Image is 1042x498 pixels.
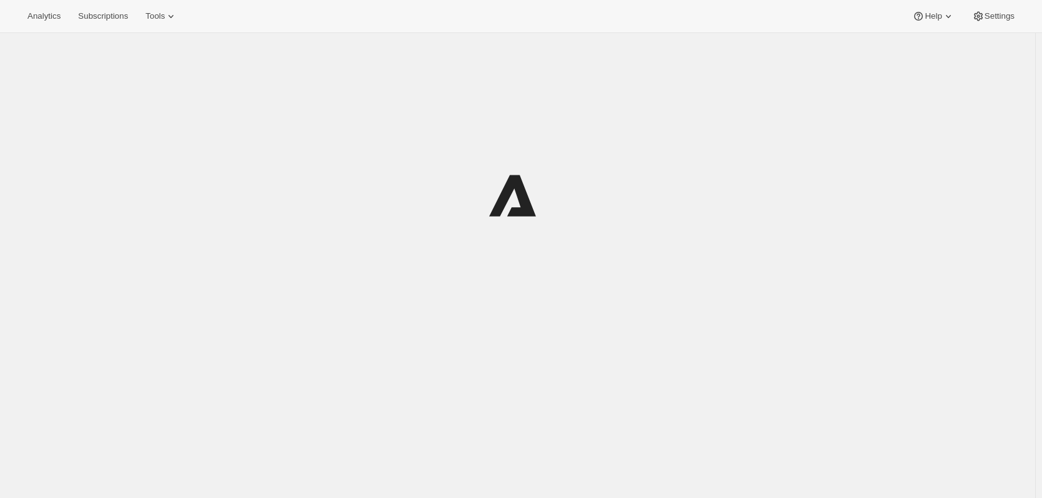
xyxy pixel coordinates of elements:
[71,7,135,25] button: Subscriptions
[905,7,962,25] button: Help
[145,11,165,21] span: Tools
[20,7,68,25] button: Analytics
[78,11,128,21] span: Subscriptions
[27,11,61,21] span: Analytics
[925,11,942,21] span: Help
[965,7,1022,25] button: Settings
[138,7,185,25] button: Tools
[985,11,1015,21] span: Settings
